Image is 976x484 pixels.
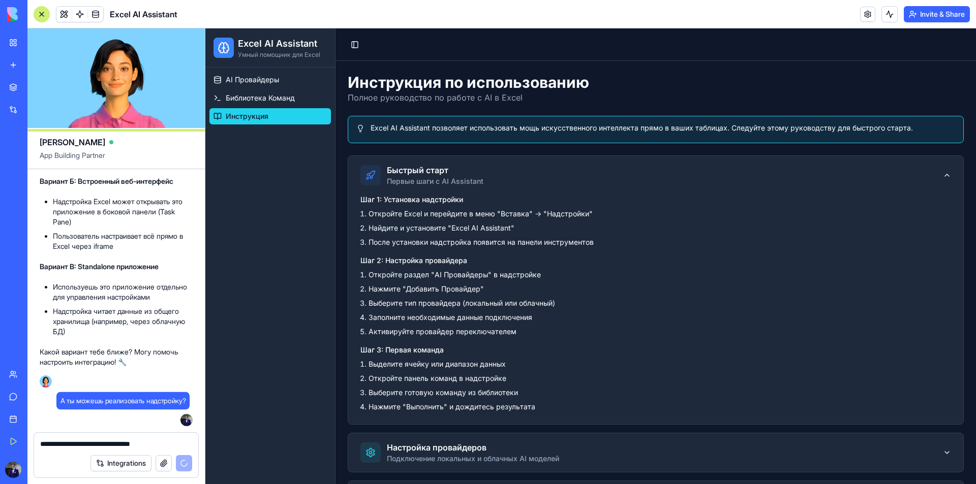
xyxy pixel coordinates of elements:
li: Используешь это приложение отдельно для управления настройками [53,282,193,302]
img: Ella_00000_wcx2te.png [40,375,52,388]
a: Библиотека Команд [4,61,126,78]
h4: Шаг 3: Первая команда [155,316,746,327]
li: Нажмите "Добавить Провайдер" [163,255,746,266]
div: Быстрый стартПервые шаги с AI Assistant [143,166,758,396]
strong: Вариант В: Standalone приложение [40,262,159,271]
h4: Шаг 1: Установка надстройки [155,166,746,176]
h3: Настройка провайдеров [181,413,354,425]
p: Умный помощник для Excel [33,22,115,30]
p: Подключение локальных и облачных AI моделей [181,425,354,435]
li: Активируйте провайдер переключателем [163,298,746,308]
li: Откройте Excel и перейдите в меню "Вставка" → "Надстройки" [163,180,746,190]
span: А ты можешь реализовать надстройку? [60,396,186,406]
p: Какой вариант тебе ближе? Могу помочь настроить интеграцию! 🔧 [40,347,193,367]
span: Инструкция [20,83,63,93]
a: AI Провайдеры [4,43,126,59]
li: Нажмите "Выполнить" и дождитесь результата [163,373,746,383]
button: Integrations [90,455,151,471]
span: [PERSON_NAME] [40,136,105,148]
button: Быстрый стартПервые шаги с AI Assistant [143,127,758,166]
p: Полное руководство по работе с AI в Excel [142,63,758,75]
h1: Excel AI Assistant [33,8,115,22]
li: Найдите и установите "Excel AI Assistant" [163,195,746,205]
strong: Вариант Б: Встроенный веб-интерфейс [40,177,173,185]
li: Пользователь настраивает всё прямо в Excel через iframe [53,231,193,251]
p: Первые шаги с AI Assistant [181,148,278,158]
li: Надстройка Excel может открывать это приложение в боковой панели (Task Pane) [53,197,193,227]
li: Выделите ячейку или диапазон данных [163,331,746,341]
li: Откройте раздел "AI Провайдеры" в надстройке [163,241,746,251]
span: Excel AI Assistant [110,8,177,20]
li: Выберите тип провайдера (локальный или облачный) [163,270,746,280]
h4: Шаг 2: Настройка провайдера [155,227,746,237]
h1: Инструкция по использованию [142,45,758,63]
img: ACg8ocI9kOOkXP05SCniGPk0GxDK-NbovEWJxPr3cpCTEcVs-V20b1bL=s96-c [5,462,21,478]
a: Инструкция [4,80,126,96]
span: App Building Partner [40,150,193,169]
img: ACg8ocI9kOOkXP05SCniGPk0GxDK-NbovEWJxPr3cpCTEcVs-V20b1bL=s96-c [180,414,193,426]
li: После установки надстройка появится на панели инструментов [163,209,746,219]
span: Библиотека Команд [20,64,89,75]
h3: Быстрый старт [181,136,278,148]
li: Надстройка читает данные из общего хранилища (например, через облачную БД) [53,306,193,337]
img: logo [7,7,70,21]
li: Выберите готовую команду из библиотеки [163,359,746,369]
button: Invite & Share [904,6,970,22]
button: Настройка провайдеровПодключение локальных и облачных AI моделей [143,405,758,443]
li: Заполните необходимые данные подключения [163,284,746,294]
li: Откройте панель команд в надстройке [163,345,746,355]
span: AI Провайдеры [20,46,74,56]
div: Excel AI Assistant позволяет использовать мощь искусственного интеллекта прямо в ваших таблицах. ... [151,94,750,105]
